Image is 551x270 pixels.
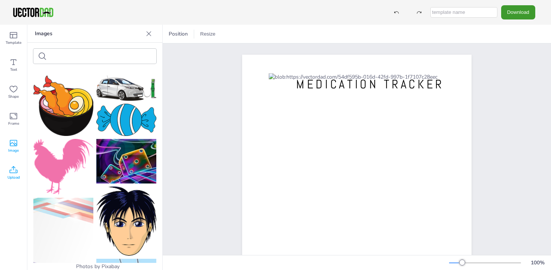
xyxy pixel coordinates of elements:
[529,259,547,266] div: 100 %
[96,76,156,101] img: car-3321668_150.png
[501,5,535,19] button: Download
[8,148,19,154] span: Image
[8,94,19,100] span: Shape
[33,76,93,136] img: noodle-3899206_150.png
[7,175,20,180] span: Upload
[33,139,93,195] img: cock-1893885_150.png
[10,67,17,73] span: Text
[6,40,21,46] span: Template
[35,25,143,43] p: Images
[96,186,156,256] img: boy-38262_150.png
[96,104,156,136] img: candy-6887678_150.png
[8,121,19,127] span: Frame
[430,7,497,18] input: template name
[102,263,120,270] a: Pixabay
[12,7,54,18] img: VectorDad-1.png
[96,139,156,183] img: given-67935_150.jpg
[296,76,444,92] span: MEDICATION TRACKER
[27,263,162,270] div: Photos by
[167,30,189,37] span: Position
[197,28,219,40] button: Resize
